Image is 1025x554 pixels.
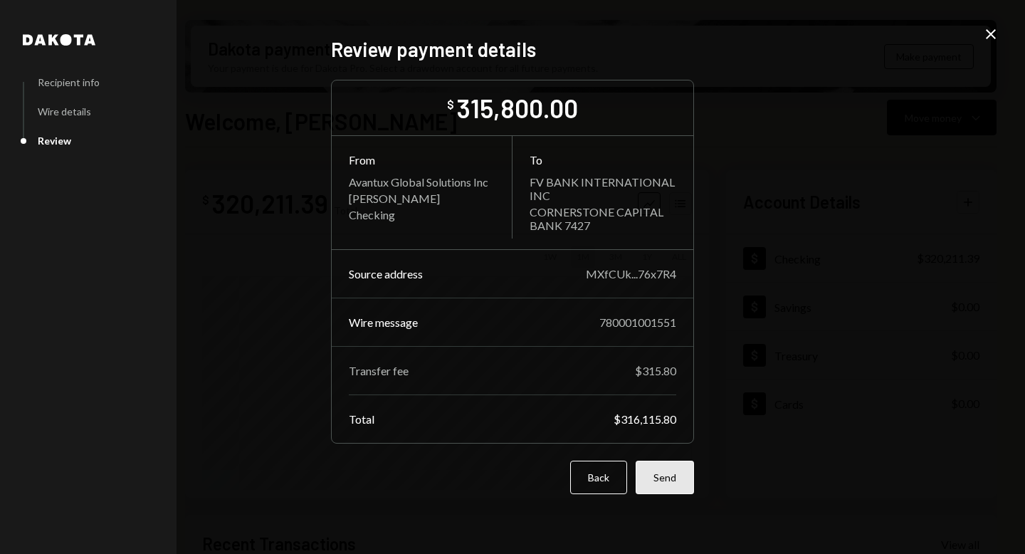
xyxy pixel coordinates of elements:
[457,92,578,124] div: 315,800.00
[331,36,694,63] h2: Review payment details
[349,153,495,167] div: From
[349,208,495,221] div: Checking
[349,364,409,377] div: Transfer fee
[38,135,71,147] div: Review
[349,175,495,189] div: Avantux Global Solutions Inc
[530,205,676,232] div: CORNERSTONE CAPITAL BANK 7427
[349,315,418,329] div: Wire message
[38,76,100,88] div: Recipient info
[38,105,91,117] div: Wire details
[570,461,627,494] button: Back
[586,267,676,281] div: MXfCUk...76x7R4
[349,192,495,205] div: [PERSON_NAME]
[349,412,374,426] div: Total
[530,175,676,202] div: FV BANK INTERNATIONAL INC
[530,153,676,167] div: To
[349,267,423,281] div: Source address
[599,315,676,329] div: 780001001551
[635,364,676,377] div: $315.80
[614,412,676,426] div: $316,115.80
[636,461,694,494] button: Send
[447,98,454,112] div: $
